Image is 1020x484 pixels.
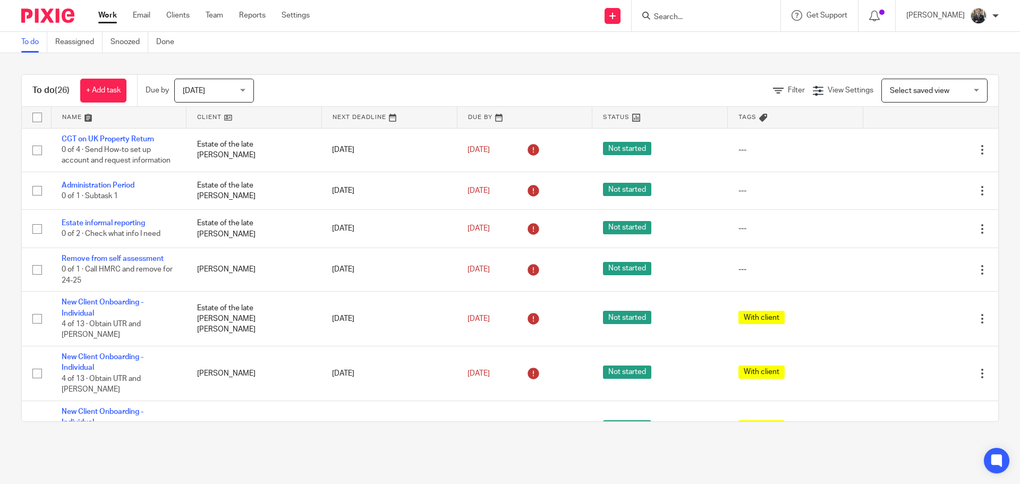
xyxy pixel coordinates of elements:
span: Filter [788,87,805,94]
span: (26) [55,86,70,95]
span: [DATE] [467,225,490,232]
span: Not started [603,221,651,234]
td: Estate of the late [PERSON_NAME] [186,128,322,172]
td: [PERSON_NAME] [186,346,322,401]
span: Tags [738,114,756,120]
div: --- [738,145,853,155]
span: [DATE] [467,315,490,322]
div: --- [738,264,853,275]
td: [PERSON_NAME] [186,401,322,455]
td: [DATE] [321,128,457,172]
td: [DATE] [321,292,457,346]
div: --- [738,185,853,196]
a: CGT on UK Property Return [62,135,154,143]
span: 0 of 1 · Subtask 1 [62,192,118,200]
span: View Settings [828,87,873,94]
td: [DATE] [321,210,457,248]
span: Not started [603,183,651,196]
span: Not started [603,262,651,275]
h1: To do [32,85,70,96]
span: [DATE] [183,87,205,95]
span: With client [738,420,785,434]
a: + Add task [80,79,126,103]
a: Work [98,10,117,21]
a: Estate informal reporting [62,219,145,227]
span: [DATE] [467,146,490,154]
a: Settings [282,10,310,21]
span: 4 of 13 · Obtain UTR and [PERSON_NAME] [62,375,141,394]
td: [DATE] [321,172,457,209]
span: [DATE] [467,187,490,194]
span: 0 of 4 · Send How-to set up account and request information [62,146,171,165]
a: Remove from self assessment [62,255,164,262]
a: Reassigned [55,32,103,53]
p: [PERSON_NAME] [906,10,965,21]
td: Estate of the late [PERSON_NAME] [186,210,322,248]
a: New Client Onboarding - Individual [62,353,143,371]
span: Select saved view [890,87,949,95]
span: Get Support [806,12,847,19]
span: Not started [603,142,651,155]
span: 0 of 1 · Call HMRC and remove for 24-25 [62,266,173,284]
span: With client [738,366,785,379]
span: With client [738,311,785,324]
td: [DATE] [321,401,457,455]
a: New Client Onboarding - Individual [62,299,143,317]
a: Administration Period [62,182,134,189]
a: Team [206,10,223,21]
span: Not started [603,311,651,324]
span: 0 of 2 · Check what info I need [62,231,160,238]
a: Done [156,32,182,53]
td: Estate of the late [PERSON_NAME] [186,172,322,209]
img: Pixie [21,9,74,23]
span: Not started [603,366,651,379]
a: Email [133,10,150,21]
span: Not started [603,420,651,434]
span: [DATE] [467,266,490,273]
a: To do [21,32,47,53]
p: Due by [146,85,169,96]
td: [DATE] [321,346,457,401]
a: New Client Onboarding - Individual [62,408,143,426]
a: Reports [239,10,266,21]
a: Clients [166,10,190,21]
input: Search [653,13,749,22]
img: Headshot.jpg [970,7,987,24]
span: 4 of 13 · Obtain UTR and [PERSON_NAME] [62,320,141,339]
span: [DATE] [467,370,490,377]
td: [PERSON_NAME] [186,248,322,291]
td: [DATE] [321,248,457,291]
div: --- [738,223,853,234]
a: Snoozed [110,32,148,53]
td: Estate of the late [PERSON_NAME] [PERSON_NAME] [186,292,322,346]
